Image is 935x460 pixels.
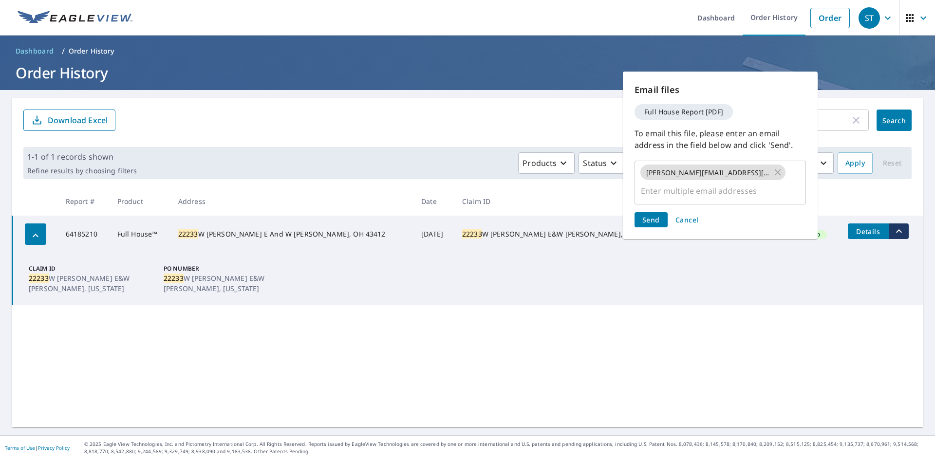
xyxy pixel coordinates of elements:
span: Details [854,227,883,236]
p: W [PERSON_NAME] E&W [PERSON_NAME], [US_STATE] [164,273,295,294]
p: Status [583,157,607,169]
a: Terms of Use [5,444,35,451]
button: detailsBtn-64185210 [848,223,889,239]
div: W [PERSON_NAME] E And W [PERSON_NAME], OH 43412 [178,229,406,239]
th: Claim ID [454,187,688,216]
td: Full House™ [110,216,170,253]
button: Download Excel [23,110,115,131]
td: 64185210 [58,216,110,253]
p: Download Excel [48,115,108,126]
a: Order [810,8,850,28]
p: | [5,445,70,451]
span: [PERSON_NAME][EMAIL_ADDRESS][PERSON_NAME][DOMAIN_NAME] [640,168,775,177]
mark: 22233 [178,229,198,239]
td: W [PERSON_NAME] E&W [PERSON_NAME], [US_STATE] [454,216,688,253]
button: Status [579,152,625,174]
span: Cancel [675,215,699,224]
span: Search [884,116,904,125]
span: Full House Report [PDF] [638,109,729,115]
th: Report # [58,187,110,216]
th: Address [170,187,413,216]
p: © 2025 Eagle View Technologies, Inc. and Pictometry International Corp. All Rights Reserved. Repo... [84,441,930,455]
td: [DATE] [413,216,454,253]
p: Email files [635,83,806,96]
nav: breadcrumb [12,43,923,59]
span: Dashboard [16,46,54,56]
input: Enter multiple email addresses [639,182,787,200]
th: Product [110,187,170,216]
mark: 22233 [29,274,49,283]
span: Send [642,215,660,224]
p: PO Number [164,264,295,273]
p: W [PERSON_NAME] E&W [PERSON_NAME], [US_STATE] [29,273,160,294]
button: Cancel [672,212,703,227]
img: EV Logo [18,11,132,25]
button: Products [518,152,575,174]
mark: 22233 [462,229,482,239]
p: Order History [69,46,114,56]
a: Dashboard [12,43,58,59]
mark: 22233 [164,274,184,283]
button: Search [877,110,912,131]
h1: Order History [12,63,923,83]
p: 1-1 of 1 records shown [27,151,137,163]
a: Privacy Policy [38,444,70,451]
p: To email this file, please enter an email address in the field below and click 'Send'. [635,128,806,151]
button: Send [635,212,668,227]
p: Claim ID [29,264,160,273]
p: Products [523,157,557,169]
span: Apply [845,157,865,169]
button: Apply [838,152,873,174]
div: [PERSON_NAME][EMAIL_ADDRESS][PERSON_NAME][DOMAIN_NAME] [640,165,785,180]
li: / [62,45,65,57]
p: Refine results by choosing filters [27,166,137,175]
th: Date [413,187,454,216]
div: ST [859,7,880,29]
button: filesDropdownBtn-64185210 [889,223,909,239]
